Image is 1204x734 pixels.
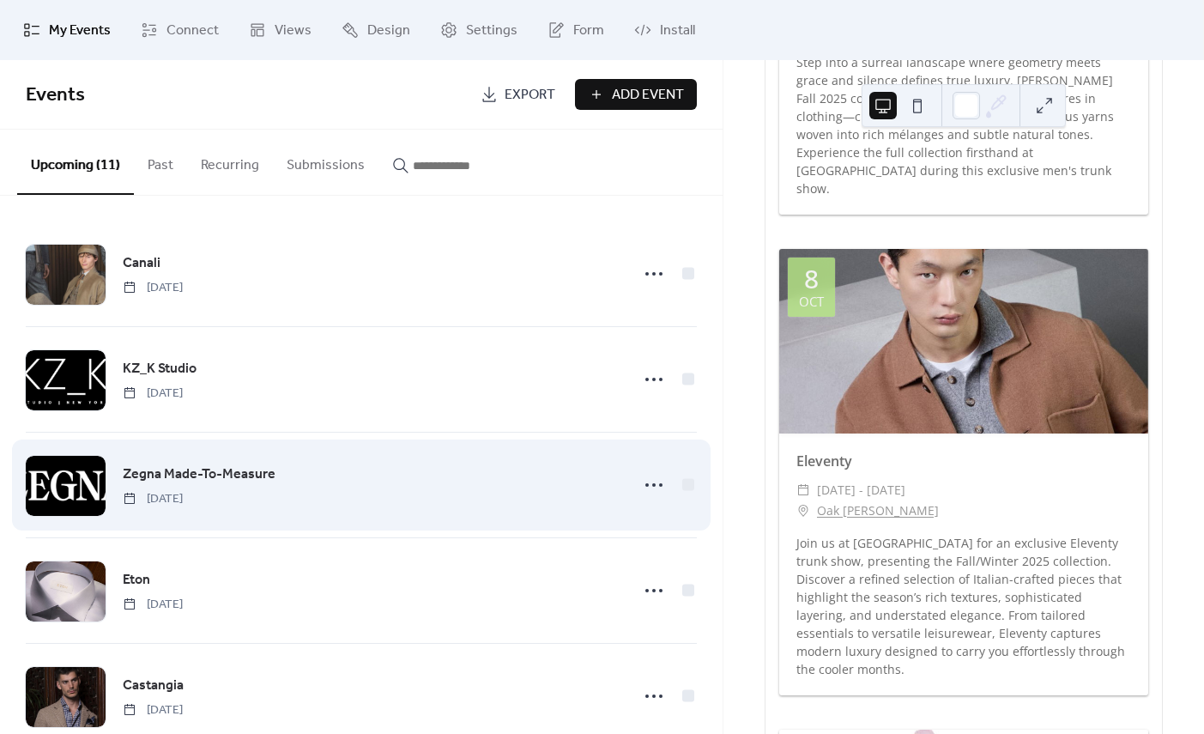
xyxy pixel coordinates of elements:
a: Zegna Made-To-Measure [123,464,275,486]
div: Join us at [GEOGRAPHIC_DATA] for an exclusive Eleventy trunk show, presenting the Fall/Winter 202... [779,534,1148,678]
span: Connect [166,21,219,41]
span: Export [505,85,555,106]
button: Submissions [273,130,378,193]
span: Install [660,21,695,41]
div: 8 [804,266,819,292]
button: Past [134,130,187,193]
div: Step into a surreal landscape where geometry meets grace and silence defines true luxury. [PERSON... [779,53,1148,197]
a: Oak [PERSON_NAME] [817,500,939,521]
span: Views [275,21,312,41]
a: My Events [10,7,124,53]
a: Design [329,7,423,53]
span: [DATE] [123,385,183,403]
span: Design [367,21,410,41]
div: Oct [799,295,824,308]
a: Castangia [123,675,184,697]
span: [DATE] [123,596,183,614]
button: Upcoming (11) [17,130,134,195]
a: Export [468,79,568,110]
span: Eton [123,570,150,591]
span: Add Event [612,85,684,106]
button: Add Event [575,79,697,110]
span: Settings [466,21,517,41]
a: Form [535,7,617,53]
div: Eleventy [779,451,1148,471]
span: [DATE] - [DATE] [817,480,905,500]
a: Connect [128,7,232,53]
span: Canali [123,253,160,274]
span: [DATE] [123,701,183,719]
button: Recurring [187,130,273,193]
a: Settings [427,7,530,53]
a: Install [621,7,708,53]
span: Events [26,76,85,114]
span: KZ_K Studio [123,359,197,379]
a: KZ_K Studio [123,358,197,380]
div: ​ [796,480,810,500]
a: Eton [123,569,150,591]
span: [DATE] [123,490,183,508]
div: ​ [796,500,810,521]
span: Zegna Made-To-Measure [123,464,275,485]
a: Views [236,7,324,53]
span: Form [573,21,604,41]
span: [DATE] [123,279,183,297]
span: Castangia [123,676,184,696]
a: Canali [123,252,160,275]
span: My Events [49,21,111,41]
